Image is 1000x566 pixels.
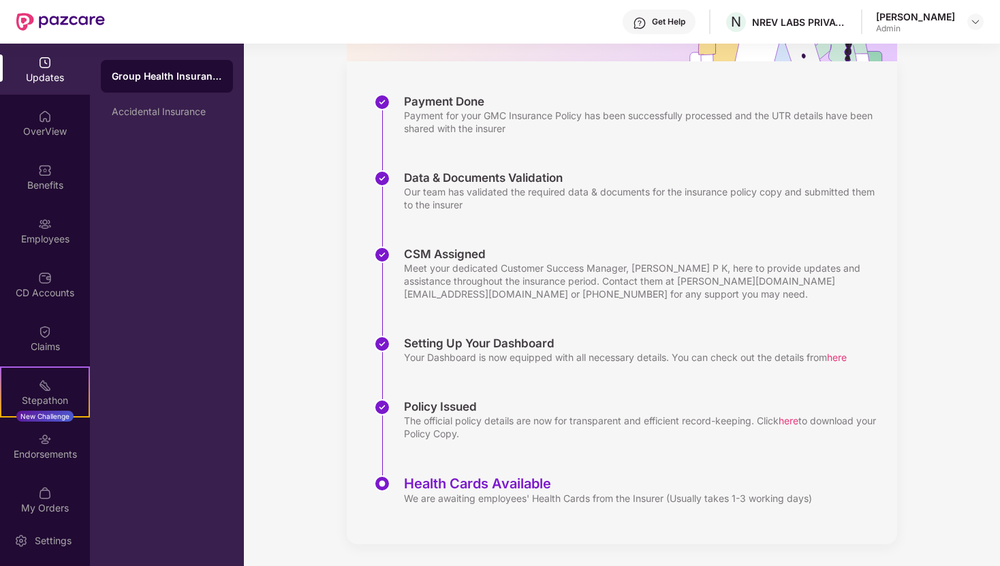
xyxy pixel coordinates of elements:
[404,336,847,351] div: Setting Up Your Dashboard
[633,16,646,30] img: svg+xml;base64,PHN2ZyBpZD0iSGVscC0zMngzMiIgeG1sbnM9Imh0dHA6Ly93d3cudzMub3JnLzIwMDAvc3ZnIiB3aWR0aD...
[16,13,105,31] img: New Pazcare Logo
[38,110,52,123] img: svg+xml;base64,PHN2ZyBpZD0iSG9tZSIgeG1sbnM9Imh0dHA6Ly93d3cudzMub3JnLzIwMDAvc3ZnIiB3aWR0aD0iMjAiIG...
[752,16,847,29] div: NREV LABS PRIVATE LIMITED
[404,170,884,185] div: Data & Documents Validation
[38,56,52,69] img: svg+xml;base64,PHN2ZyBpZD0iVXBkYXRlZCIgeG1sbnM9Imh0dHA6Ly93d3cudzMub3JnLzIwMDAvc3ZnIiB3aWR0aD0iMj...
[652,16,685,27] div: Get Help
[14,534,28,548] img: svg+xml;base64,PHN2ZyBpZD0iU2V0dGluZy0yMHgyMCIgeG1sbnM9Imh0dHA6Ly93d3cudzMub3JnLzIwMDAvc3ZnIiB3aW...
[374,336,390,352] img: svg+xml;base64,PHN2ZyBpZD0iU3RlcC1Eb25lLTMyeDMyIiB4bWxucz0iaHR0cDovL3d3dy53My5vcmcvMjAwMC9zdmciIH...
[404,185,884,211] div: Our team has validated the required data & documents for the insurance policy copy and submitted ...
[112,106,222,117] div: Accidental Insurance
[16,411,74,422] div: New Challenge
[38,486,52,500] img: svg+xml;base64,PHN2ZyBpZD0iTXlfT3JkZXJzIiBkYXRhLW5hbWU9Ik15IE9yZGVycyIgeG1sbnM9Imh0dHA6Ly93d3cudz...
[38,163,52,177] img: svg+xml;base64,PHN2ZyBpZD0iQmVuZWZpdHMiIHhtbG5zPSJodHRwOi8vd3d3LnczLm9yZy8yMDAwL3N2ZyIgd2lkdGg9Ij...
[112,69,222,83] div: Group Health Insurance
[404,399,884,414] div: Policy Issued
[38,217,52,231] img: svg+xml;base64,PHN2ZyBpZD0iRW1wbG95ZWVzIiB4bWxucz0iaHR0cDovL3d3dy53My5vcmcvMjAwMC9zdmciIHdpZHRoPS...
[374,247,390,263] img: svg+xml;base64,PHN2ZyBpZD0iU3RlcC1Eb25lLTMyeDMyIiB4bWxucz0iaHR0cDovL3d3dy53My5vcmcvMjAwMC9zdmciIH...
[404,262,884,300] div: Meet your dedicated Customer Success Manager, [PERSON_NAME] P K, here to provide updates and assi...
[374,94,390,110] img: svg+xml;base64,PHN2ZyBpZD0iU3RlcC1Eb25lLTMyeDMyIiB4bWxucz0iaHR0cDovL3d3dy53My5vcmcvMjAwMC9zdmciIH...
[404,414,884,440] div: The official policy details are now for transparent and efficient record-keeping. Click to downlo...
[404,492,812,505] div: We are awaiting employees' Health Cards from the Insurer (Usually takes 1-3 working days)
[404,94,884,109] div: Payment Done
[38,433,52,446] img: svg+xml;base64,PHN2ZyBpZD0iRW5kb3JzZW1lbnRzIiB4bWxucz0iaHR0cDovL3d3dy53My5vcmcvMjAwMC9zdmciIHdpZH...
[731,14,741,30] span: N
[404,109,884,135] div: Payment for your GMC Insurance Policy has been successfully processed and the UTR details have be...
[827,351,847,363] span: here
[374,475,390,492] img: svg+xml;base64,PHN2ZyBpZD0iU3RlcC1BY3RpdmUtMzJ4MzIiIHhtbG5zPSJodHRwOi8vd3d3LnczLm9yZy8yMDAwL3N2Zy...
[404,475,812,492] div: Health Cards Available
[779,415,798,426] span: here
[374,399,390,415] img: svg+xml;base64,PHN2ZyBpZD0iU3RlcC1Eb25lLTMyeDMyIiB4bWxucz0iaHR0cDovL3d3dy53My5vcmcvMjAwMC9zdmciIH...
[970,16,981,27] img: svg+xml;base64,PHN2ZyBpZD0iRHJvcGRvd24tMzJ4MzIiIHhtbG5zPSJodHRwOi8vd3d3LnczLm9yZy8yMDAwL3N2ZyIgd2...
[404,351,847,364] div: Your Dashboard is now equipped with all necessary details. You can check out the details from
[38,325,52,339] img: svg+xml;base64,PHN2ZyBpZD0iQ2xhaW0iIHhtbG5zPSJodHRwOi8vd3d3LnczLm9yZy8yMDAwL3N2ZyIgd2lkdGg9IjIwIi...
[374,170,390,187] img: svg+xml;base64,PHN2ZyBpZD0iU3RlcC1Eb25lLTMyeDMyIiB4bWxucz0iaHR0cDovL3d3dy53My5vcmcvMjAwMC9zdmciIH...
[38,379,52,392] img: svg+xml;base64,PHN2ZyB4bWxucz0iaHR0cDovL3d3dy53My5vcmcvMjAwMC9zdmciIHdpZHRoPSIyMSIgaGVpZ2h0PSIyMC...
[1,394,89,407] div: Stepathon
[404,247,884,262] div: CSM Assigned
[876,10,955,23] div: [PERSON_NAME]
[31,534,76,548] div: Settings
[38,271,52,285] img: svg+xml;base64,PHN2ZyBpZD0iQ0RfQWNjb3VudHMiIGRhdGEtbmFtZT0iQ0QgQWNjb3VudHMiIHhtbG5zPSJodHRwOi8vd3...
[876,23,955,34] div: Admin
